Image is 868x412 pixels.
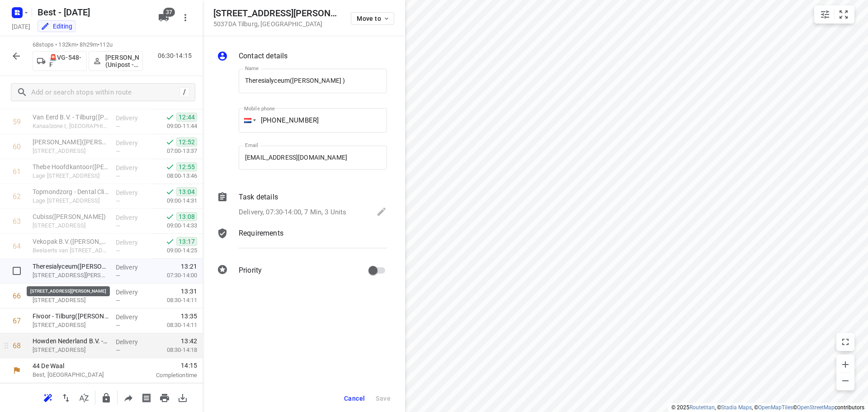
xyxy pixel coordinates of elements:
span: — [116,247,120,254]
span: 12:52 [176,137,197,147]
span: Sort by time window [75,393,93,402]
p: Hamza Alzeadi (Unipost - Best - ZZP) [105,54,139,68]
p: Topmondzorg - Dental Clinics Tilburg Amazone(Kim van Dusseldorp) [33,187,108,196]
div: 62 [13,192,21,201]
div: 67 [13,317,21,325]
div: 63 [13,217,21,226]
span: Reoptimize route [39,393,57,402]
label: Mobile phone [244,106,275,111]
h5: [STREET_ADDRESS][PERSON_NAME] [213,8,340,19]
p: [STREET_ADDRESS] [33,221,108,230]
div: 64 [13,242,21,251]
p: Requirements [239,228,283,239]
p: 09:00-14:33 [152,221,197,230]
span: — [116,272,120,279]
span: — [116,322,120,329]
span: 112u [99,41,113,48]
span: 13:42 [181,336,197,346]
p: Theresialyceum(Mark Vugts ) [33,262,108,271]
p: Howden Nederland B.V. - Howden Tilburg(Anja Zwart-Brands) [33,336,108,346]
div: Requirements [217,228,387,255]
p: 06:30-14:15 [158,51,195,61]
div: Contact details [217,51,387,63]
span: — [116,198,120,204]
button: Fit zoom [835,5,853,24]
button: [PERSON_NAME] (Unipost - Best - ZZP) [89,51,143,71]
span: Share route [119,393,137,402]
p: Best, [GEOGRAPHIC_DATA] [33,370,127,379]
p: Ringbaan West 275, Tilburg [33,321,108,330]
div: small contained button group [814,5,854,24]
a: Routetitan [689,404,715,411]
span: 13:21 [181,262,197,271]
p: 🚨VG-548-F [49,54,83,68]
p: Delivery [116,138,149,147]
span: 13:04 [176,187,197,196]
svg: Done [165,237,175,246]
span: 13:08 [176,212,197,221]
p: Delivery [116,213,149,222]
p: Delivery [116,163,149,172]
p: 5037DA Tilburg , [GEOGRAPHIC_DATA] [213,20,340,28]
button: Cancel [340,390,368,407]
p: Cubiss([PERSON_NAME]) [33,212,108,221]
p: Delivery, 07:30-14:00, 7 Min, 3 Units [239,207,346,218]
span: 13:35 [181,312,197,321]
p: 09:00-11:44 [152,122,197,131]
p: Delivery [116,263,149,272]
h5: [DATE] [8,21,34,32]
div: 66 [13,292,21,300]
p: Lage Witsiebaan 78, Tilburg [33,196,108,205]
p: Completion time [137,371,197,380]
li: © 2025 , © , © © contributors [671,404,864,411]
div: 60 [13,142,21,151]
div: 61 [13,167,21,176]
p: Fivoor - Tilburg(Henk de Bruijn) [33,312,108,321]
p: Delivery [116,313,149,322]
span: 12:44 [176,113,197,122]
p: Delivery [116,114,149,123]
p: Van Eerd B.V. - Tilburg(Noor Claeren) [33,113,108,122]
p: 09:00-14:31 [152,196,197,205]
span: — [116,123,120,130]
svg: Done [165,212,175,221]
p: Dillenburglaan 50, Tilburg [33,147,108,156]
p: Delivery [116,238,149,247]
button: Map settings [816,5,834,24]
input: 1 (702) 123-4567 [239,108,387,133]
svg: Done [165,137,175,147]
span: 12:55 [176,162,197,171]
p: Ringbaan West 275, Tilburg [33,296,108,305]
a: Stadia Maps [721,404,752,411]
span: Cancel [344,395,365,402]
p: 07:00-13:37 [152,147,197,156]
p: Delivery [116,337,149,346]
span: — [116,173,120,180]
p: 08:30-14:18 [152,346,197,355]
p: Beelaerts van Bloklandstraat 17, Tilburg [33,246,108,255]
input: Add or search stops within route [31,85,179,99]
p: Lage Witsiebaan 2-A, Tilburg [33,171,108,180]
p: 07:30-14:00 [152,271,197,280]
button: 🚨VG-548-F [33,51,87,71]
p: HSK Tilburg(Brenda Timmermans) [33,287,108,296]
p: Kanaalzone I, [GEOGRAPHIC_DATA] [33,122,108,131]
a: OpenStreetMap [797,404,835,411]
p: Task details [239,192,278,203]
span: 37 [163,8,175,17]
span: Print route [156,393,174,402]
div: / [179,87,189,97]
div: 59 [13,118,21,126]
p: Delivery [116,288,149,297]
span: Reverse route [57,393,75,402]
div: You are currently in edit mode. [41,22,72,31]
p: 08:30-14:11 [152,296,197,305]
p: Vekopak B.V.(Niels Nooijen) [33,237,108,246]
a: OpenMapTiles [758,404,793,411]
button: Move to [351,12,394,25]
span: — [116,297,120,304]
span: Download route [174,393,192,402]
span: 14:15 [137,361,197,370]
span: Select [8,262,26,280]
button: Lock route [97,389,115,407]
